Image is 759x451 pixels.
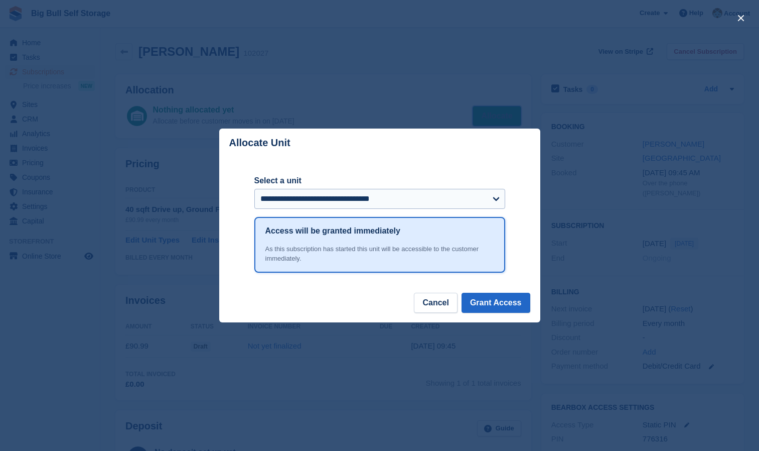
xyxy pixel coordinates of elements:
button: Grant Access [462,293,530,313]
p: Allocate Unit [229,137,290,149]
label: Select a unit [254,175,505,187]
h1: Access will be granted immediately [265,225,400,237]
button: Cancel [414,293,457,313]
div: As this subscription has started this unit will be accessible to the customer immediately. [265,244,494,264]
button: close [733,10,749,26]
